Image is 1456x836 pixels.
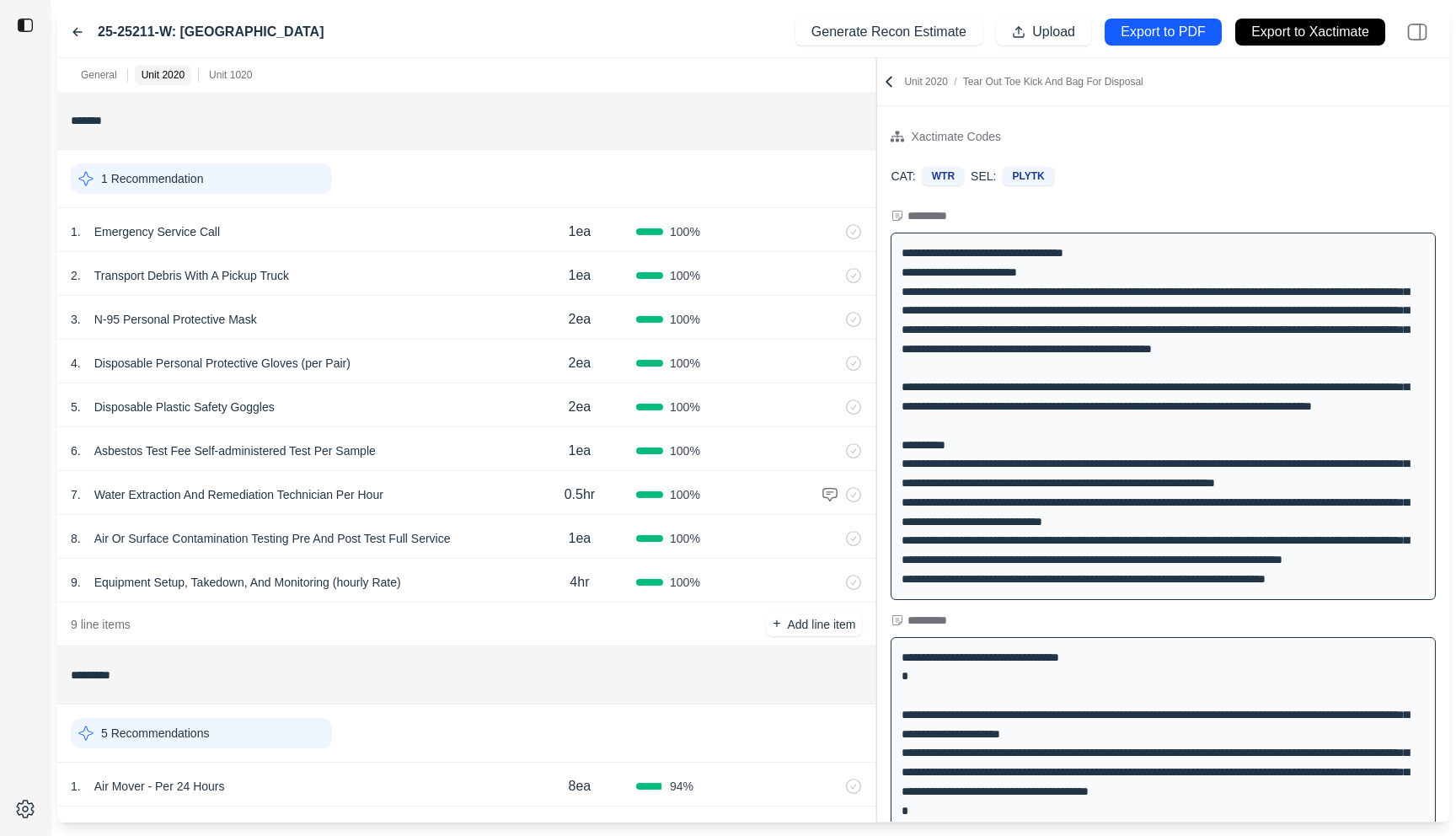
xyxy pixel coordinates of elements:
[1121,23,1205,42] p: Export to PDF
[101,170,203,187] p: 1 Recommendation
[569,441,591,461] p: 1ea
[1003,167,1053,185] div: PLYTK
[88,439,383,463] p: Asbestos Test Fee Self-administered Test Per Sample
[569,397,591,417] p: 2ea
[670,267,700,284] span: 100 %
[71,442,81,459] p: 6 .
[88,220,227,244] p: Emergency Service Call
[963,76,1143,88] span: Tear Out Toe Kick And Bag For Disposal
[88,351,357,375] p: Disposable Personal Protective Gloves (per Pair)
[569,265,591,286] p: 1ea
[891,168,915,185] p: CAT:
[788,616,856,633] p: Add line item
[569,776,591,796] p: 8ea
[1032,23,1075,42] p: Upload
[71,355,81,372] p: 4 .
[88,774,232,798] p: Air Mover - Per 24 Hours
[209,68,252,82] p: Unit 1020
[71,267,81,284] p: 2 .
[88,571,408,594] p: Equipment Setup, Takedown, And Monitoring (hourly Rate)
[88,395,281,419] p: Disposable Plastic Safety Goggles
[670,355,700,372] span: 100 %
[570,572,589,592] p: 4hr
[71,399,81,415] p: 5 .
[1105,19,1222,46] button: Export to PDF
[911,126,1001,147] div: Xactimate Codes
[670,442,700,459] span: 100 %
[101,725,209,742] p: 5 Recommendations
[71,530,81,547] p: 8 .
[1251,23,1369,42] p: Export to Xactimate
[565,485,595,505] p: 0.5hr
[923,167,964,185] div: WTR
[71,616,131,633] p: 9 line items
[88,308,264,331] p: N-95 Personal Protective Mask
[904,75,1143,88] p: Unit 2020
[71,778,81,795] p: 1 .
[822,486,838,503] img: comment
[88,264,296,287] p: Transport Debris With A Pickup Truck
[71,486,81,503] p: 7 .
[1235,19,1385,46] button: Export to Xactimate
[569,528,591,549] p: 1ea
[996,19,1091,46] button: Upload
[71,223,81,240] p: 1 .
[88,527,458,550] p: Air Or Surface Contamination Testing Pre And Post Test Full Service
[670,486,700,503] span: 100 %
[670,223,700,240] span: 100 %
[766,613,862,636] button: +Add line item
[670,311,700,328] span: 100 %
[81,68,117,82] p: General
[569,353,591,373] p: 2ea
[88,483,390,506] p: Water Extraction And Remediation Technician Per Hour
[670,399,700,415] span: 100 %
[971,168,996,185] p: SEL:
[670,574,700,591] span: 100 %
[569,309,591,330] p: 2ea
[98,22,324,42] label: 25-25211-W: [GEOGRAPHIC_DATA]
[71,574,81,591] p: 9 .
[17,17,34,34] img: toggle sidebar
[142,68,185,82] p: Unit 2020
[670,530,700,547] span: 100 %
[773,614,780,634] p: +
[1399,13,1436,51] img: right-panel.svg
[71,311,81,328] p: 3 .
[948,76,963,88] span: /
[670,778,693,795] span: 94 %
[811,23,966,42] p: Generate Recon Estimate
[569,222,591,242] p: 1ea
[795,19,982,46] button: Generate Recon Estimate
